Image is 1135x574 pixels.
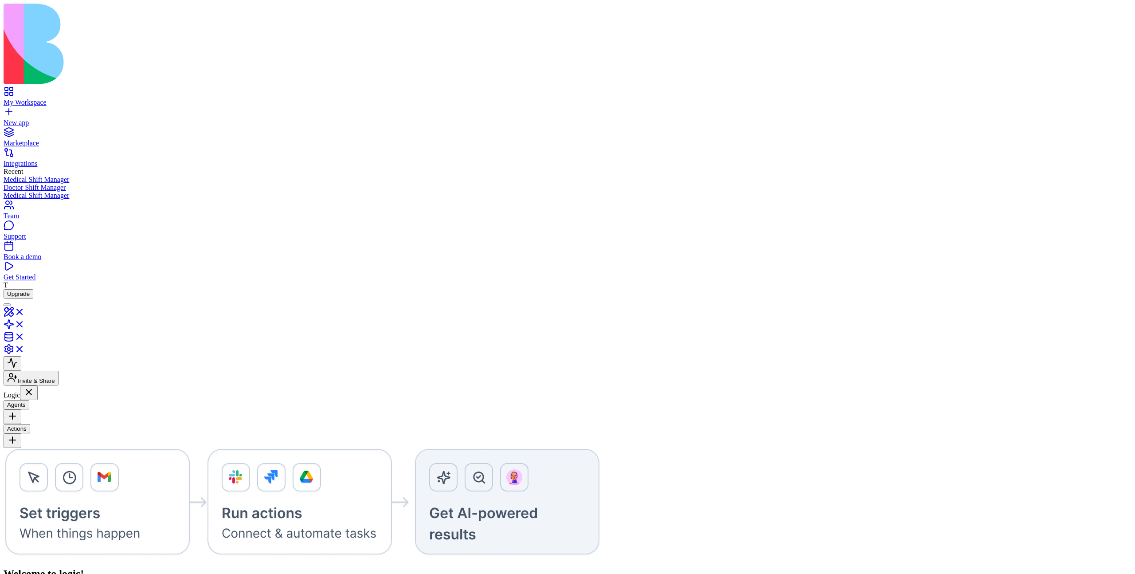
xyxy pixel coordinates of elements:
[4,253,1131,261] div: Book a demo
[4,273,1131,281] div: Get Started
[4,4,360,84] img: logo
[4,224,1131,240] a: Support
[7,401,26,408] span: Agents
[4,184,1131,192] a: Doctor Shift Manager
[4,139,1131,147] div: Marketplace
[7,425,27,432] span: Actions
[4,281,8,289] span: T
[4,290,33,297] a: Upgrade
[4,448,601,557] img: Logic
[4,245,1131,261] a: Book a demo
[4,232,1131,240] div: Support
[4,131,1131,147] a: Marketplace
[4,90,1131,106] a: My Workspace
[4,204,1131,220] a: Team
[4,289,33,299] button: Upgrade
[4,371,59,385] button: Invite & Share
[4,391,20,399] span: Logic
[4,212,1131,220] div: Team
[4,111,1131,127] a: New app
[4,424,30,433] button: Actions
[4,168,23,175] span: Recent
[4,152,1131,168] a: Integrations
[4,176,1131,184] a: Medical Shift Manager
[4,265,1131,281] a: Get Started
[4,192,1131,200] a: Medical Shift Manager
[4,98,1131,106] div: My Workspace
[4,400,29,409] button: Agents
[4,119,1131,127] div: New app
[4,160,1131,168] div: Integrations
